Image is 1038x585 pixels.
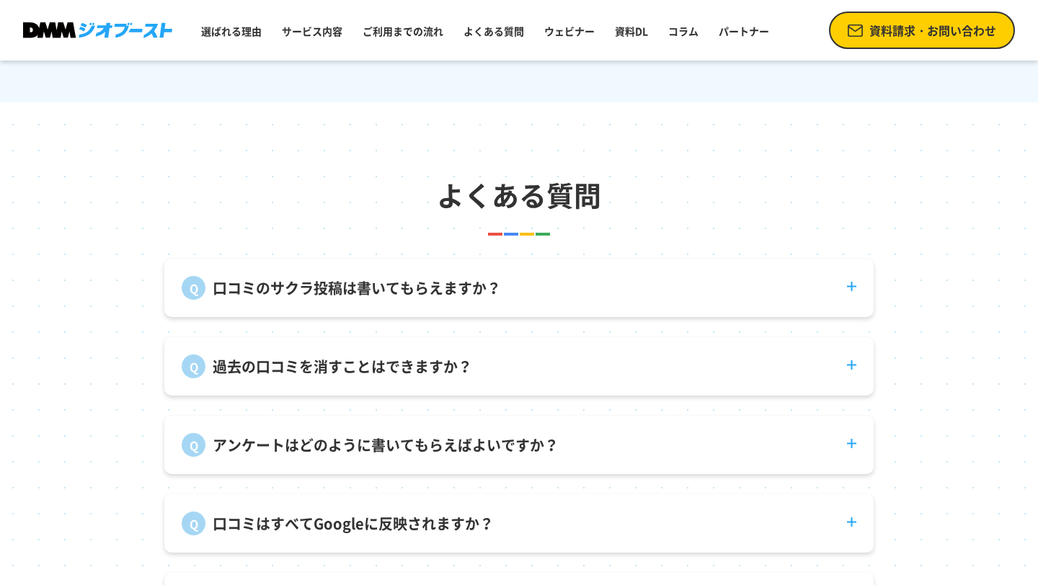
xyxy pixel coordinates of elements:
p: 口コミはすべてGoogleに反映されますか？ [213,513,494,535]
img: DMMジオブースト [23,22,172,38]
p: 過去の口コミを消すことはできますか？ [213,356,472,378]
a: コラム [662,18,704,44]
span: 資料請求・お問い合わせ [869,22,996,39]
a: 資料請求・お問い合わせ [829,12,1015,49]
a: サービス内容 [276,18,348,44]
a: ウェビナー [538,18,600,44]
a: パートナー [713,18,775,44]
a: ご利用までの流れ [357,18,449,44]
a: よくある質問 [458,18,530,44]
p: 口コミのサクラ投稿は書いてもらえますか？ [213,277,501,299]
p: アンケートはどのように書いてもらえばよいですか？ [213,434,559,456]
a: 選ばれる理由 [195,18,267,44]
a: 資料DL [609,18,654,44]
